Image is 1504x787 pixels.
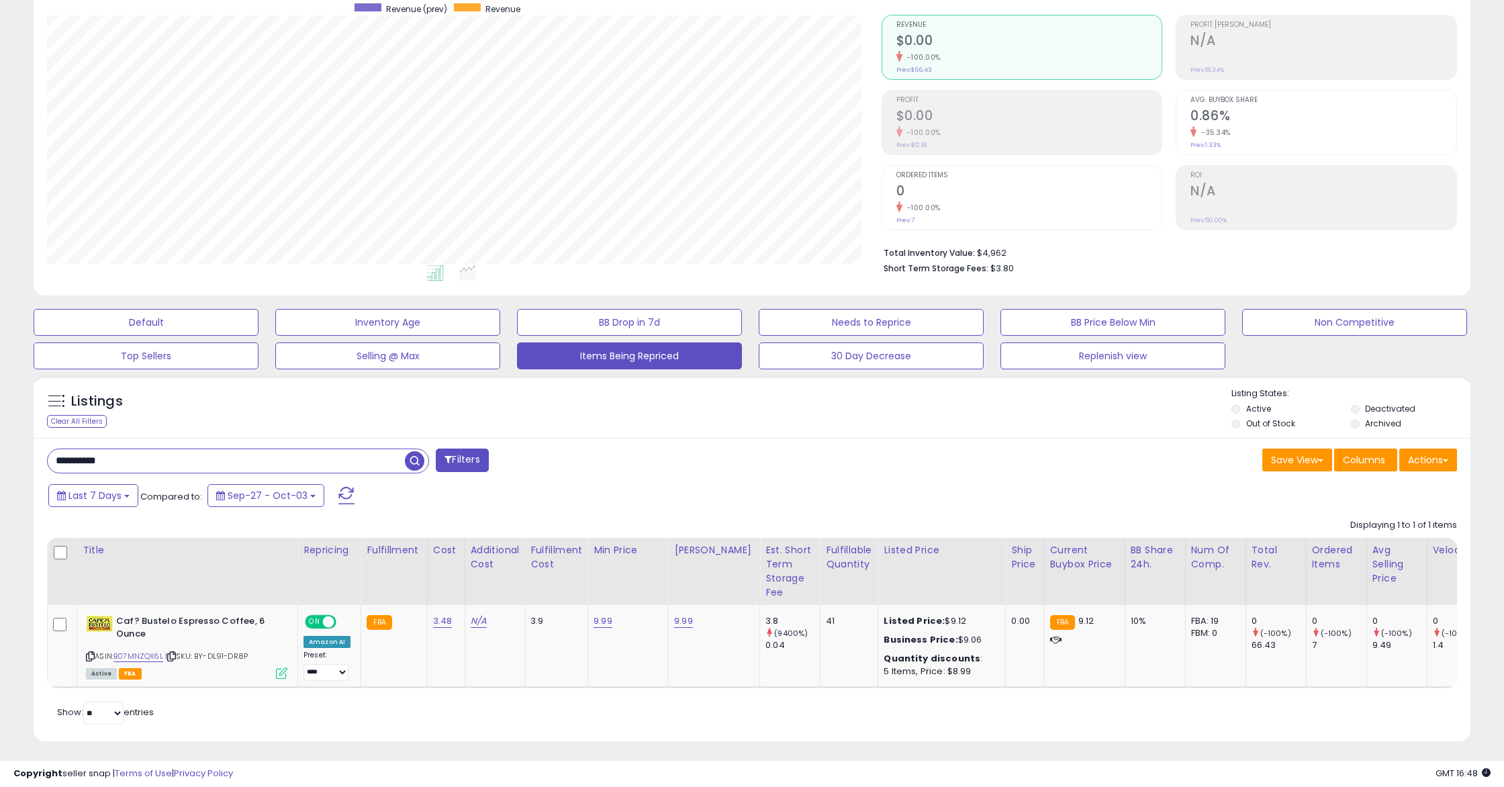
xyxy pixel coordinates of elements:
b: Listed Price: [884,614,945,627]
small: Prev: 1.33% [1190,141,1221,149]
strong: Copyright [13,767,62,780]
div: Velocity [1433,543,1482,557]
a: 3.48 [433,614,453,628]
div: 9.49 [1372,639,1427,651]
div: Fulfillable Quantity [826,543,872,571]
span: OFF [334,616,356,628]
p: Listing States: [1231,387,1470,400]
div: Listed Price [884,543,1000,557]
div: 0 [1372,615,1427,627]
div: seller snap | | [13,768,233,780]
button: Save View [1262,449,1332,471]
div: Num of Comp. [1191,543,1240,571]
span: Compared to: [140,490,202,503]
div: 0.04 [765,639,820,651]
div: Additional Cost [471,543,520,571]
div: Repricing [303,543,355,557]
img: 51UAhlqL3BL._SL40_.jpg [86,615,113,632]
div: 5 Items, Price: $8.99 [884,665,995,678]
span: Revenue [896,21,1162,29]
div: Fulfillment Cost [530,543,582,571]
div: ASIN: [86,615,287,678]
button: Items Being Repriced [517,342,742,369]
div: Ordered Items [1312,543,1361,571]
div: 0 [1252,615,1306,627]
div: 7 [1312,639,1366,651]
span: FBA [119,668,142,680]
div: 1.4 [1433,639,1487,651]
span: 9.12 [1078,614,1094,627]
small: Prev: 18.34% [1190,66,1224,74]
small: Prev: 7 [896,216,914,224]
button: BB Price Below Min [1000,309,1225,336]
div: Fulfillment [367,543,421,557]
b: Short Term Storage Fees: [884,263,988,274]
button: 30 Day Decrease [759,342,984,369]
button: Sep-27 - Oct-03 [207,484,324,507]
span: Profit [896,97,1162,104]
label: Deactivated [1365,403,1415,414]
button: Inventory Age [275,309,500,336]
span: All listings currently available for purchase on Amazon [86,668,117,680]
button: Last 7 Days [48,484,138,507]
div: Displaying 1 to 1 of 1 items [1350,519,1457,532]
small: FBA [367,615,391,630]
span: ROI [1190,172,1456,179]
div: 0.00 [1011,615,1033,627]
div: Amazon AI [303,636,350,648]
span: Revenue (prev) [386,3,447,15]
b: Caf? Bustelo Espresso Coffee, 6 Ounce [116,615,279,643]
button: Replenish view [1000,342,1225,369]
label: Archived [1365,418,1401,429]
a: 9.99 [594,614,612,628]
a: B07MNZQX6L [113,651,163,662]
div: Min Price [594,543,663,557]
div: 0 [1433,615,1487,627]
button: Non Competitive [1242,309,1467,336]
h2: $0.00 [896,33,1162,51]
div: FBA: 19 [1191,615,1235,627]
a: 9.99 [674,614,693,628]
span: Ordered Items [896,172,1162,179]
div: 3.9 [530,615,577,627]
div: $9.06 [884,634,995,646]
small: (9400%) [774,628,808,639]
span: Sep-27 - Oct-03 [228,489,308,502]
button: Columns [1334,449,1397,471]
button: Filters [436,449,488,472]
div: 10% [1131,615,1175,627]
button: Actions [1399,449,1457,471]
span: ON [306,616,323,628]
small: -100.00% [902,203,941,213]
span: Profit [PERSON_NAME] [1190,21,1456,29]
span: 2025-10-11 16:48 GMT [1436,767,1491,780]
a: N/A [471,614,487,628]
h5: Listings [71,392,123,411]
b: Quantity discounts [884,652,980,665]
small: Prev: 50.00% [1190,216,1227,224]
a: Privacy Policy [174,767,233,780]
div: 0 [1312,615,1366,627]
div: 41 [826,615,867,627]
small: (-100%) [1260,628,1291,639]
span: Avg. Buybox Share [1190,97,1456,104]
div: Cost [433,543,459,557]
div: Title [83,543,292,557]
h2: N/A [1190,33,1456,51]
label: Out of Stock [1246,418,1295,429]
small: FBA [1050,615,1075,630]
div: Avg Selling Price [1372,543,1421,586]
div: Preset: [303,651,350,681]
button: BB Drop in 7d [517,309,742,336]
div: : [884,653,995,665]
div: Clear All Filters [47,415,107,428]
small: -35.34% [1196,128,1231,138]
span: Columns [1343,453,1385,467]
small: (-100%) [1442,628,1472,639]
button: Needs to Reprice [759,309,984,336]
div: BB Share 24h. [1131,543,1180,571]
div: Current Buybox Price [1050,543,1119,571]
span: | SKU: BY-DL91-DR8P [165,651,248,661]
h2: N/A [1190,183,1456,201]
div: $9.12 [884,615,995,627]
